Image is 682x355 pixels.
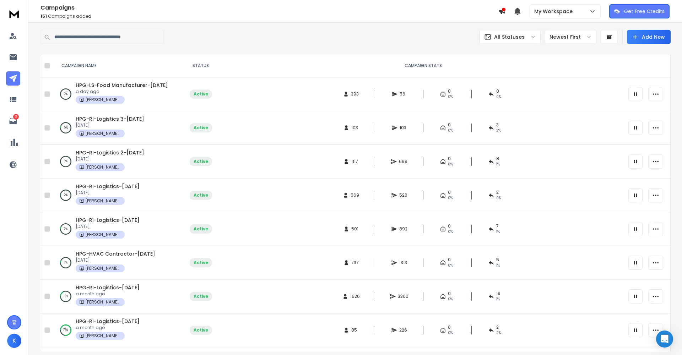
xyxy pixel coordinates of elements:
[496,257,499,263] span: 5
[76,284,140,291] a: HPG-RI-Logistics-[DATE]
[609,4,670,18] button: Get Free Credits
[448,156,451,162] span: 0
[53,179,179,212] td: 2%HPG-RI-Logistics-[DATE][DATE][PERSON_NAME] Property Group
[85,232,121,237] p: [PERSON_NAME] Property Group
[448,257,451,263] span: 0
[85,97,121,103] p: [PERSON_NAME] Property Group
[399,260,407,266] span: 1313
[6,114,20,128] a: 2
[63,327,68,334] p: 77 %
[64,158,67,165] p: 0 %
[76,183,140,190] span: HPG-RI-Logistics-[DATE]
[64,124,68,131] p: 5 %
[76,318,140,325] a: HPG-RI-Logistics-[DATE]
[351,91,359,97] span: 393
[7,334,21,348] button: K
[351,226,358,232] span: 501
[76,115,144,122] a: HPG-RI-Logistics 3-[DATE]
[53,145,179,179] td: 0%HPG-RI-Logistics 2-[DATE][DATE][PERSON_NAME] Property Group
[350,294,360,299] span: 1626
[53,111,179,145] td: 5%HPG-RI-Logistics 3-[DATE][DATE][PERSON_NAME] Property Group
[448,330,453,336] span: 0%
[76,89,168,94] p: a day ago
[448,324,451,330] span: 0
[76,149,144,156] span: HPG-RI-Logistics 2-[DATE]
[64,192,67,199] p: 2 %
[76,122,144,128] p: [DATE]
[496,291,500,296] span: 19
[76,217,140,224] a: HPG-RI-Logistics-[DATE]
[448,88,451,94] span: 0
[545,30,596,44] button: Newest First
[351,192,359,198] span: 569
[496,195,501,201] span: 0 %
[194,159,208,164] div: Active
[76,156,144,162] p: [DATE]
[496,223,499,229] span: 7
[53,54,179,77] th: CAMPAIGN NAME
[627,30,671,44] button: Add New
[76,325,140,331] p: a month ago
[400,91,407,97] span: 56
[194,327,208,333] div: Active
[448,229,453,235] span: 0%
[194,125,208,131] div: Active
[448,291,451,296] span: 0
[448,263,453,268] span: 0%
[40,13,47,19] span: 151
[448,296,453,302] span: 0%
[448,223,451,229] span: 0
[179,54,222,77] th: STATUS
[351,159,358,164] span: 1117
[351,125,358,131] span: 103
[53,246,179,280] td: 6%HPG-HVAC Contractor-[DATE][DATE][PERSON_NAME] Property Group
[400,125,407,131] span: 103
[398,294,408,299] span: 3300
[194,226,208,232] div: Active
[85,333,121,339] p: [PERSON_NAME] Property Group
[64,259,67,266] p: 6 %
[351,260,359,266] span: 737
[76,257,155,263] p: [DATE]
[496,229,500,235] span: 1 %
[496,162,500,167] span: 1 %
[13,114,19,120] p: 2
[496,88,499,94] span: 0
[85,198,121,204] p: [PERSON_NAME] Property Group
[194,294,208,299] div: Active
[76,190,140,196] p: [DATE]
[496,128,501,133] span: 3 %
[351,327,358,333] span: 85
[399,226,407,232] span: 892
[53,77,179,111] td: 0%HPG-LS-Food Manufacturer-[DATE]a day ago[PERSON_NAME] Property Group
[496,263,500,268] span: 1 %
[76,82,168,89] a: HPG-LS-Food Manufacturer-[DATE]
[222,54,624,77] th: CAMPAIGN STATS
[494,33,525,40] p: All Statuses
[76,250,155,257] a: HPG-HVAC Contractor-[DATE]
[85,266,121,271] p: [PERSON_NAME] Property Group
[40,4,498,12] h1: Campaigns
[448,128,453,133] span: 0%
[399,192,407,198] span: 526
[496,94,501,100] span: 0 %
[496,122,499,128] span: 3
[496,330,501,336] span: 2 %
[194,91,208,97] div: Active
[76,224,140,229] p: [DATE]
[53,212,179,246] td: 7%HPG-RI-Logistics-[DATE][DATE][PERSON_NAME] Property Group
[64,225,67,233] p: 7 %
[194,192,208,198] div: Active
[85,299,121,305] p: [PERSON_NAME] Property Group
[496,296,500,302] span: 1 %
[448,94,453,100] span: 0%
[448,195,453,201] span: 0%
[624,8,665,15] p: Get Free Credits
